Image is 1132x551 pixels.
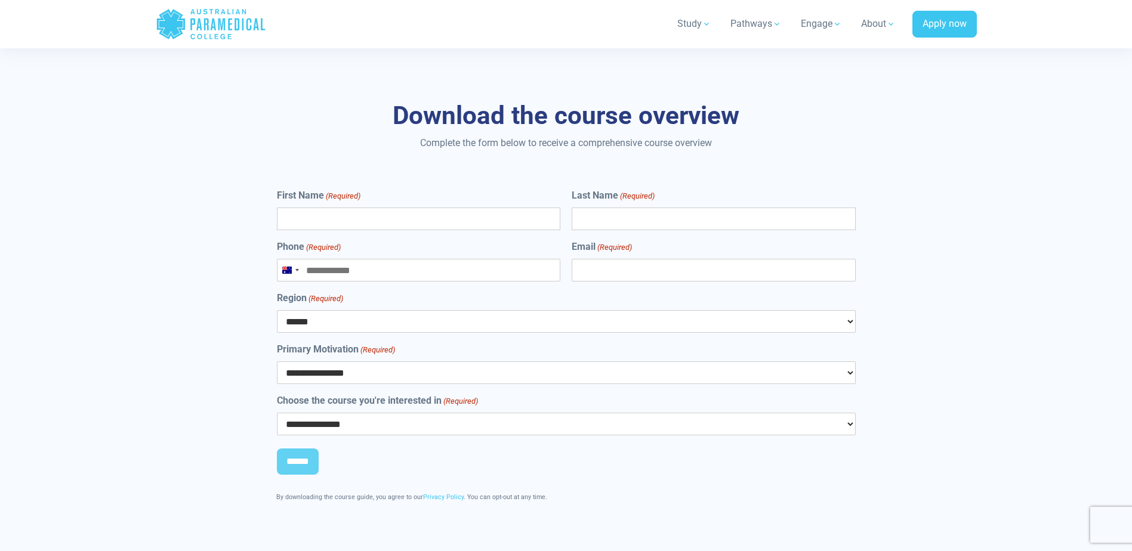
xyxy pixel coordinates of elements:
label: Email [572,240,632,254]
a: Apply now [912,11,977,38]
span: (Required) [619,190,655,202]
h3: Download the course overview [217,101,915,131]
a: Australian Paramedical College [156,5,266,44]
span: (Required) [359,344,395,356]
span: (Required) [597,242,633,253]
span: By downloading the course guide, you agree to our . You can opt-out at any time. [276,493,547,501]
a: Study [670,7,718,41]
label: Primary Motivation [277,342,395,357]
label: Phone [277,240,341,254]
span: (Required) [305,242,341,253]
span: (Required) [325,190,360,202]
span: (Required) [307,293,343,305]
a: Pathways [723,7,789,41]
a: About [854,7,903,41]
label: Last Name [572,188,655,203]
label: Choose the course you're interested in [277,394,478,408]
label: Region [277,291,343,305]
span: (Required) [442,395,478,407]
button: Selected country [277,259,303,281]
p: Complete the form below to receive a comprehensive course overview [217,136,915,150]
label: First Name [277,188,360,203]
a: Privacy Policy [423,493,464,501]
a: Engage [794,7,849,41]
